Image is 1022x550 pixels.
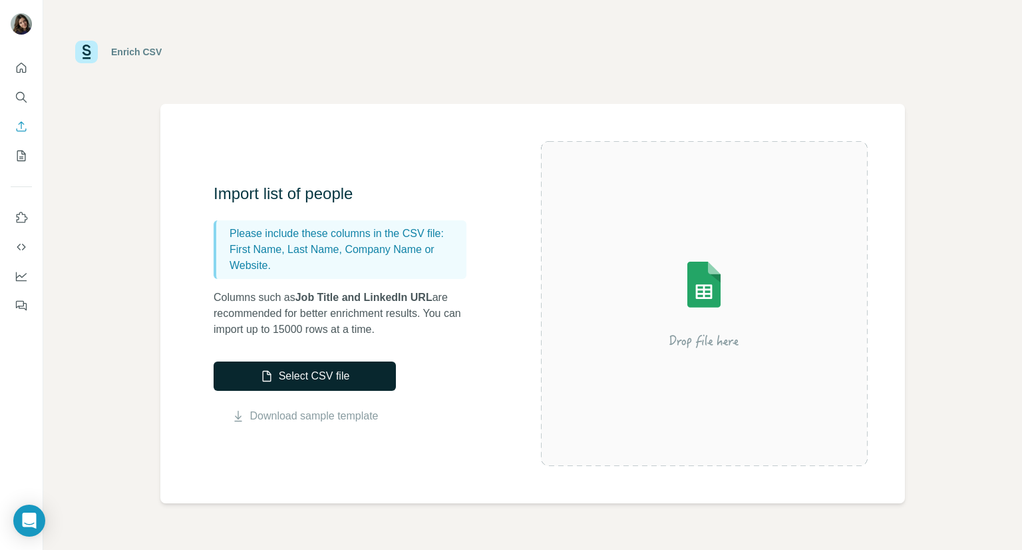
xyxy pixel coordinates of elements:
[11,85,32,109] button: Search
[11,13,32,35] img: Avatar
[214,362,396,391] button: Select CSV file
[214,408,396,424] button: Download sample template
[11,264,32,288] button: Dashboard
[250,408,379,424] a: Download sample template
[230,242,461,274] p: First Name, Last Name, Company Name or Website.
[214,290,480,338] p: Columns such as are recommended for better enrichment results. You can import up to 15000 rows at...
[13,505,45,537] div: Open Intercom Messenger
[11,235,32,259] button: Use Surfe API
[11,294,32,318] button: Feedback
[295,292,432,303] span: Job Title and LinkedIn URL
[214,183,480,204] h3: Import list of people
[11,144,32,168] button: My lists
[111,45,162,59] div: Enrich CSV
[11,206,32,230] button: Use Surfe on LinkedIn
[11,115,32,138] button: Enrich CSV
[75,41,98,63] img: Surfe Logo
[230,226,461,242] p: Please include these columns in the CSV file:
[584,224,824,384] img: Surfe Illustration - Drop file here or select below
[11,56,32,80] button: Quick start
